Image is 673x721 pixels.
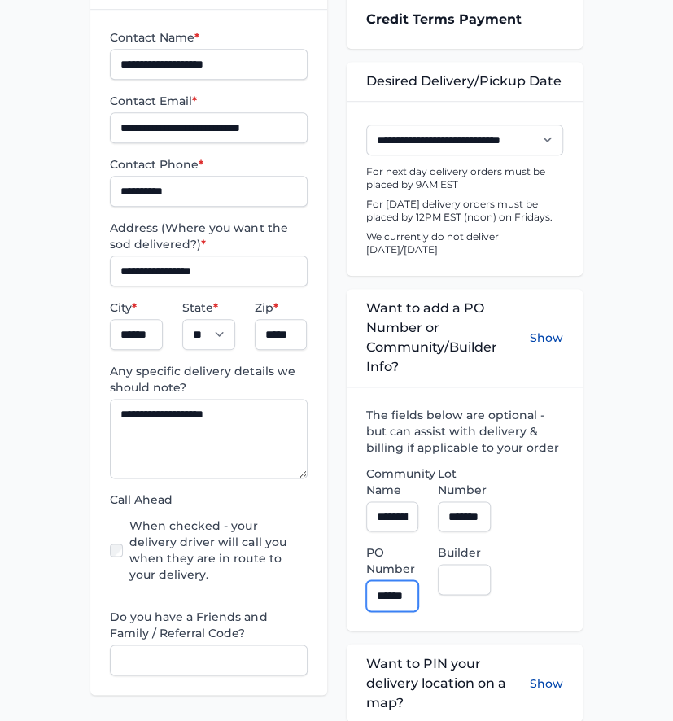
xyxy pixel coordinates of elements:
[110,363,307,395] label: Any specific delivery details we should note?
[110,220,307,252] label: Address (Where you want the sod delivered?)
[129,518,307,583] label: When checked - your delivery driver will call you when they are in route to your delivery.
[110,156,307,173] label: Contact Phone
[110,609,307,641] label: Do you have a Friends and Family / Referral Code?
[366,11,522,27] strong: Credit Terms Payment
[110,29,307,46] label: Contact Name
[366,299,530,377] span: Want to add a PO Number or Community/Builder Info?
[110,299,163,316] label: City
[366,165,563,191] p: For next day delivery orders must be placed by 9AM EST
[366,653,530,712] span: Want to PIN your delivery location on a map?
[366,544,419,577] label: PO Number
[366,465,419,498] label: Community Name
[110,492,307,508] label: Call Ahead
[255,299,308,316] label: Zip
[182,299,235,316] label: State
[366,407,563,456] label: The fields below are optional - but can assist with delivery & billing if applicable to your order
[347,62,583,101] div: Desired Delivery/Pickup Date
[438,544,491,561] label: Builder
[366,198,563,224] p: For [DATE] delivery orders must be placed by 12PM EST (noon) on Fridays.
[110,93,307,109] label: Contact Email
[530,299,563,377] button: Show
[530,653,563,712] button: Show
[438,465,491,498] label: Lot Number
[366,230,563,256] p: We currently do not deliver [DATE]/[DATE]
